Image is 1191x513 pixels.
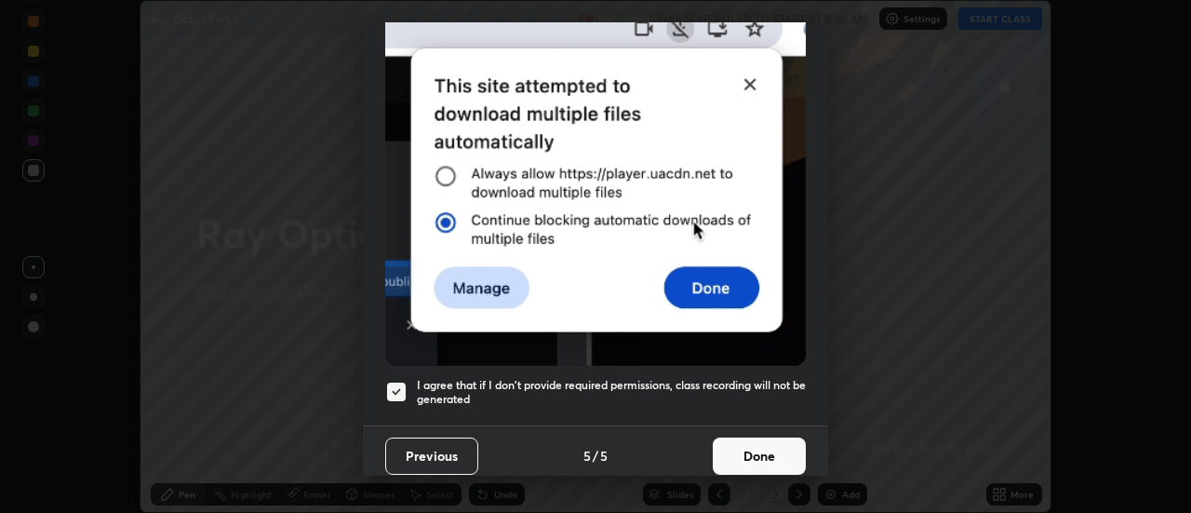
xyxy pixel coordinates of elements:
h5: I agree that if I don't provide required permissions, class recording will not be generated [417,378,806,407]
h4: 5 [583,446,591,466]
h4: / [593,446,598,466]
h4: 5 [600,446,608,466]
button: Previous [385,438,478,475]
button: Done [713,438,806,475]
